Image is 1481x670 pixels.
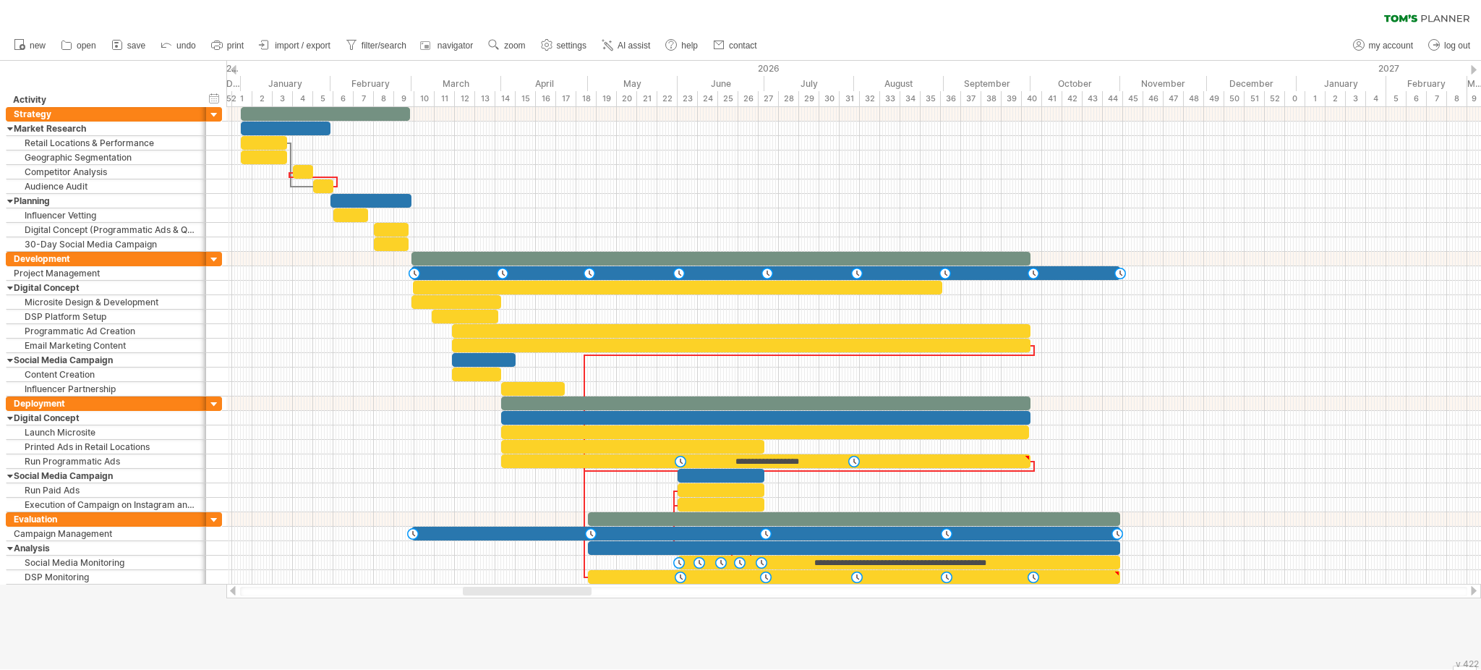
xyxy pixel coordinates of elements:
[255,36,335,55] a: import / export
[14,556,199,569] div: Social Media Monitoring
[14,208,199,222] div: Influencer Vetting
[435,91,455,106] div: 11
[1386,91,1407,106] div: 5
[597,91,617,106] div: 19
[14,266,199,280] div: Project Management
[944,76,1030,91] div: September 2026
[455,91,475,106] div: 12
[840,91,860,106] div: 31
[1143,91,1164,106] div: 46
[1042,91,1062,106] div: 41
[1369,41,1413,51] span: my account
[14,440,199,454] div: Printed Ads in Retail Locations
[1022,91,1042,106] div: 40
[1224,91,1245,106] div: 50
[14,295,199,309] div: Microsite Design & Development
[1207,76,1297,91] div: December 2026
[438,41,473,51] span: navigator
[1425,36,1474,55] a: log out
[819,91,840,106] div: 30
[485,36,529,55] a: zoom
[759,91,779,106] div: 27
[1386,76,1467,91] div: February 2027
[1297,76,1386,91] div: January 2027
[900,91,921,106] div: 34
[14,339,199,352] div: Email Marketing Content
[1002,91,1022,106] div: 39
[779,91,799,106] div: 28
[1407,91,1427,106] div: 6
[618,41,650,51] span: AI assist
[57,36,101,55] a: open
[678,91,698,106] div: 23
[330,76,411,91] div: February 2026
[176,41,196,51] span: undo
[127,41,145,51] span: save
[495,91,516,106] div: 14
[14,150,199,164] div: Geographic Segmentation
[1184,91,1204,106] div: 48
[241,76,330,91] div: January 2026
[1305,91,1326,106] div: 1
[418,36,477,55] a: navigator
[14,310,199,323] div: DSP Platform Setup
[698,91,718,106] div: 24
[313,91,333,106] div: 5
[77,41,96,51] span: open
[1349,36,1417,55] a: my account
[30,41,46,51] span: new
[799,91,819,106] div: 29
[475,91,495,106] div: 13
[411,76,501,91] div: March 2026
[14,223,199,237] div: Digital Concept (Programmatic Ads & QR Code Integration)
[14,165,199,179] div: Competitor Analysis
[14,512,199,526] div: Evaluation
[14,454,199,468] div: Run Programmatic Ads
[1285,91,1305,106] div: 0
[14,469,199,483] div: Social Media Campaign
[14,237,199,251] div: 30-Day Social Media Campaign
[333,91,354,106] div: 6
[1265,91,1285,106] div: 52
[273,91,293,106] div: 3
[678,76,764,91] div: June 2026
[537,36,591,55] a: settings
[10,36,50,55] a: new
[14,483,199,497] div: Run Paid Ads
[342,36,411,55] a: filter/search
[588,76,678,91] div: May 2026
[293,91,313,106] div: 4
[1447,91,1467,106] div: 8
[14,252,199,266] div: Development
[275,41,330,51] span: import / export
[241,61,1297,76] div: 2026
[354,91,374,106] div: 7
[14,382,199,396] div: Influencer Partnership
[1083,91,1103,106] div: 43
[14,498,199,512] div: Execution of Campaign on Instagram and TikTok
[681,41,698,51] span: help
[14,194,199,208] div: Planning
[374,91,394,106] div: 8
[576,91,597,106] div: 18
[362,41,406,51] span: filter/search
[556,91,576,106] div: 17
[961,91,981,106] div: 37
[1366,91,1386,106] div: 4
[14,122,199,135] div: Market Research
[14,107,199,121] div: Strategy
[536,91,556,106] div: 16
[657,91,678,106] div: 22
[860,91,880,106] div: 32
[854,76,944,91] div: August 2026
[157,36,200,55] a: undo
[14,136,199,150] div: Retail Locations & Performance
[729,41,757,51] span: contact
[1456,658,1479,669] div: v 422
[1123,91,1143,106] div: 45
[14,397,199,410] div: Deployment
[14,324,199,338] div: Programmatic Ad Creation
[516,91,536,106] div: 15
[981,91,1002,106] div: 38
[14,368,199,381] div: Content Creation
